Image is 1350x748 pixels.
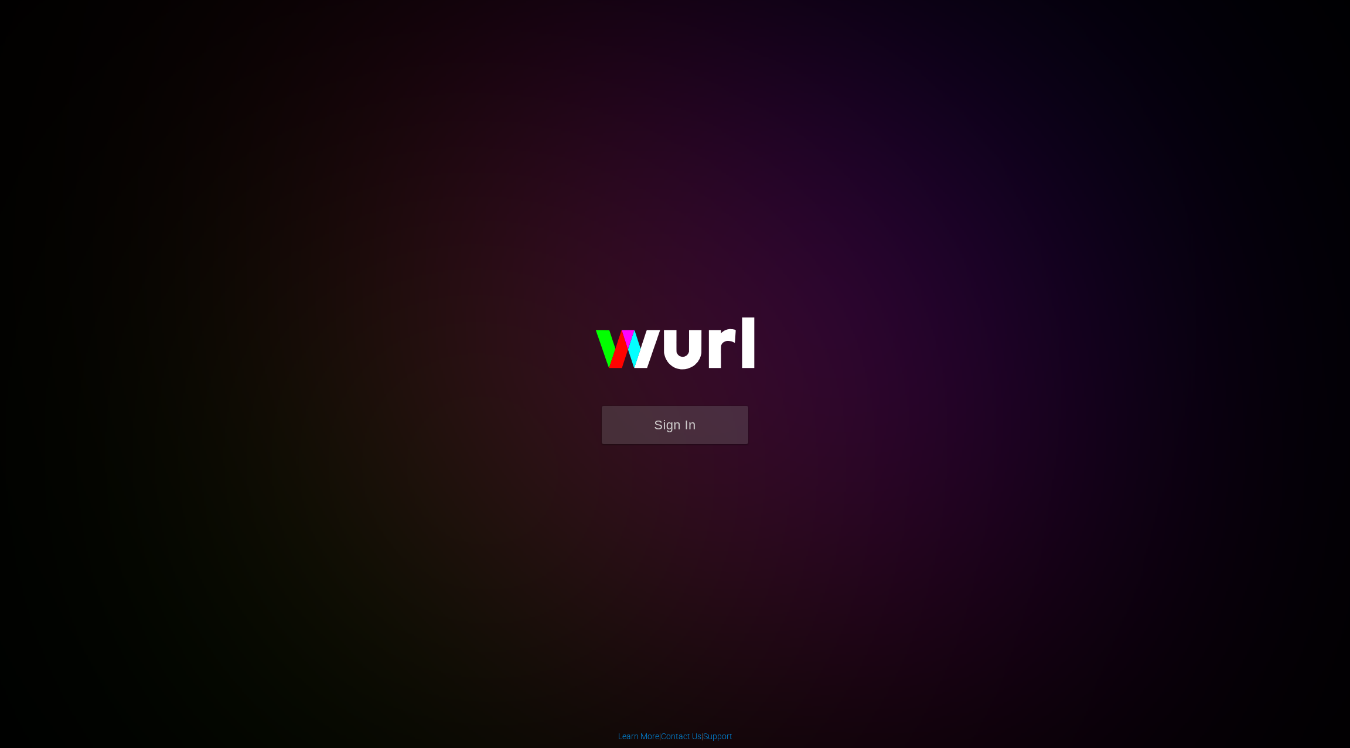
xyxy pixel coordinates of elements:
[618,732,659,741] a: Learn More
[703,732,732,741] a: Support
[618,730,732,742] div: | |
[558,292,792,406] img: wurl-logo-on-black-223613ac3d8ba8fe6dc639794a292ebdb59501304c7dfd60c99c58986ef67473.svg
[661,732,701,741] a: Contact Us
[602,406,748,444] button: Sign In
